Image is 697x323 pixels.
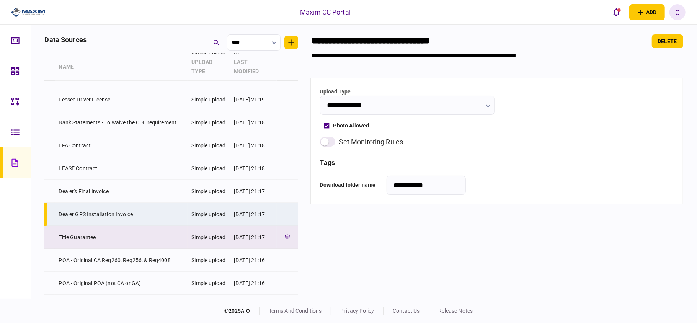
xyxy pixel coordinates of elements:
img: client company logo [11,7,45,18]
a: terms and conditions [269,308,322,314]
td: Title Guarantee [55,226,188,249]
h3: tags [320,159,674,166]
td: Simple upload [188,134,230,157]
td: Simple upload [188,111,230,134]
th: Name [55,54,188,81]
div: Download folder name [320,176,381,195]
td: [DATE] 21:16 [230,272,276,295]
a: release notes [439,308,473,314]
a: privacy policy [340,308,374,314]
label: Upload Type [320,88,495,96]
div: photo allowed [333,122,369,130]
td: [DATE] 21:18 [230,111,276,134]
td: [DATE] 21:19 [230,88,276,111]
td: LEASE Contract [55,157,188,180]
td: Simple upload [188,180,230,203]
td: [DATE] 21:18 [230,134,276,157]
td: Simple upload [188,272,230,295]
th: last modified [230,54,276,81]
th: Upload Type [188,54,230,81]
div: Maxim CC Portal [300,7,351,17]
td: Simple upload [188,203,230,226]
td: Simple upload [188,88,230,111]
td: [DATE] 21:16 [230,249,276,272]
td: Simple upload [188,226,230,249]
td: Simple upload [188,249,230,272]
td: [DATE] 21:18 [230,157,276,180]
div: data sources [44,34,87,45]
td: EFA Contract [55,134,188,157]
td: POA - Original POA (not CA or GA) [55,272,188,295]
td: Lessee Driver License [55,88,188,111]
td: Simple upload [188,157,230,180]
button: open notifications list [609,4,625,20]
td: [DATE] 21:17 [230,203,276,226]
td: [DATE] 21:17 [230,226,276,249]
a: contact us [393,308,420,314]
td: Bank Statements - To waive the CDL requirement [55,111,188,134]
button: open adding identity options [629,4,665,20]
button: C [669,4,686,20]
td: Simple upload [188,295,230,318]
td: [DATE] 21:15 [230,295,276,318]
td: [DATE] 21:17 [230,180,276,203]
input: Upload Type [320,96,495,115]
td: Dealer's Final Invoice [55,180,188,203]
td: POA - Original CA Reg260, Reg256, & Reg4008 [55,249,188,272]
td: POA - Original GA POA & T-146 [55,295,188,318]
div: © 2025 AIO [224,307,260,315]
div: set monitoring rules [339,137,403,147]
td: Dealer GPS Installation Invoice [55,203,188,226]
button: delete [652,34,683,48]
